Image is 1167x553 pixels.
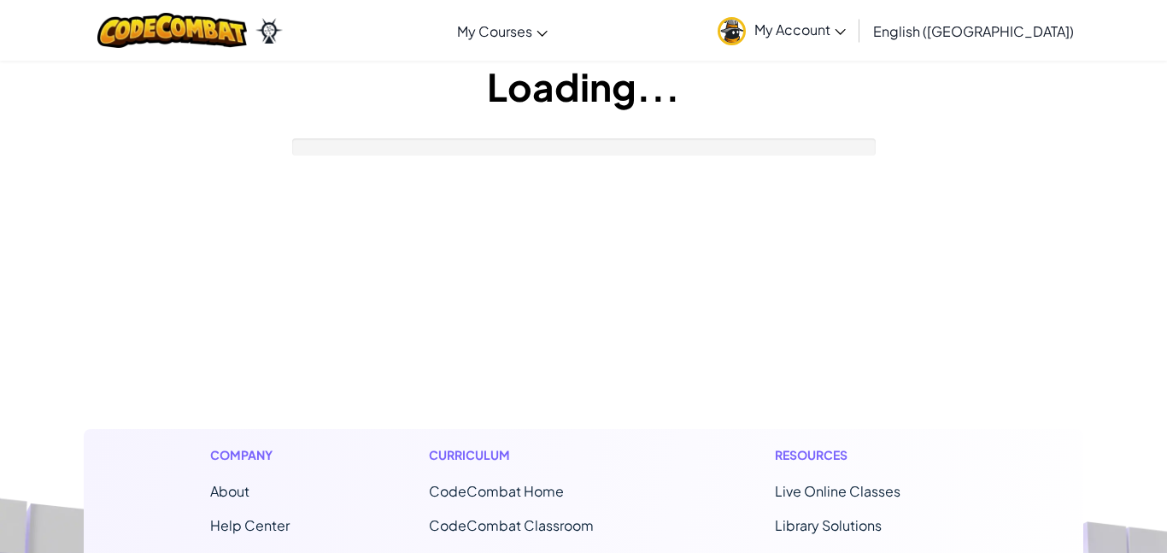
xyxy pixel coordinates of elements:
img: Ozaria [255,18,283,44]
span: English ([GEOGRAPHIC_DATA]) [873,22,1074,40]
a: English ([GEOGRAPHIC_DATA]) [865,8,1082,54]
a: My Courses [449,8,556,54]
img: CodeCombat logo [97,13,247,48]
a: CodeCombat Classroom [429,516,594,534]
a: Library Solutions [775,516,882,534]
a: My Account [709,3,854,57]
h1: Company [210,446,290,464]
a: Live Online Classes [775,482,900,500]
h1: Resources [775,446,957,464]
a: Help Center [210,516,290,534]
h1: Curriculum [429,446,636,464]
span: CodeCombat Home [429,482,564,500]
span: My Account [754,21,846,38]
span: My Courses [457,22,532,40]
a: About [210,482,249,500]
img: avatar [718,17,746,45]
